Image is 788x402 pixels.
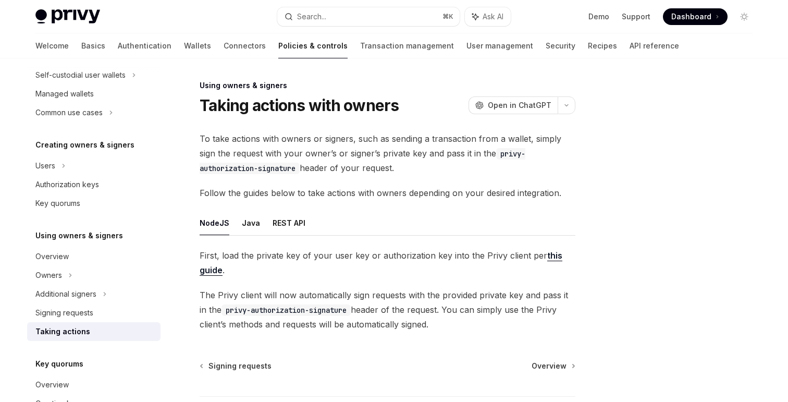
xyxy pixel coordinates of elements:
div: Key quorums [35,197,80,210]
a: User management [466,33,533,58]
div: Authorization keys [35,178,99,191]
span: Dashboard [671,11,711,22]
div: Overview [35,379,69,391]
a: Authentication [118,33,171,58]
h5: Key quorums [35,358,83,370]
div: Signing requests [35,307,93,319]
div: Using owners & signers [200,80,575,91]
a: Demo [588,11,609,22]
button: Ask AI [465,7,511,26]
img: light logo [35,9,100,24]
a: Overview [27,375,161,394]
a: Overview [532,361,574,371]
button: Toggle dark mode [736,8,753,25]
a: Connectors [224,33,266,58]
div: Common use cases [35,106,103,119]
div: Self-custodial user wallets [35,69,126,81]
button: REST API [273,211,305,235]
a: Taking actions [27,322,161,341]
a: Overview [27,247,161,266]
button: Java [242,211,260,235]
span: Ask AI [483,11,503,22]
a: Managed wallets [27,84,161,103]
a: API reference [630,33,679,58]
a: Basics [81,33,105,58]
a: Signing requests [201,361,272,371]
span: To take actions with owners or signers, such as sending a transaction from a wallet, simply sign ... [200,131,575,175]
a: Recipes [588,33,617,58]
a: Security [546,33,575,58]
div: Search... [297,10,326,23]
div: Overview [35,250,69,263]
a: Support [622,11,650,22]
a: Dashboard [663,8,728,25]
a: Welcome [35,33,69,58]
div: Additional signers [35,288,96,300]
span: Signing requests [208,361,272,371]
h5: Creating owners & signers [35,139,134,151]
a: Transaction management [360,33,454,58]
a: Signing requests [27,303,161,322]
a: Policies & controls [278,33,348,58]
div: Taking actions [35,325,90,338]
span: Follow the guides below to take actions with owners depending on your desired integration. [200,186,575,200]
a: Wallets [184,33,211,58]
button: NodeJS [200,211,229,235]
button: Open in ChatGPT [469,96,558,114]
h5: Using owners & signers [35,229,123,242]
button: Search...⌘K [277,7,460,26]
a: Key quorums [27,194,161,213]
a: Authorization keys [27,175,161,194]
code: privy-authorization-signature [221,304,351,316]
span: The Privy client will now automatically sign requests with the provided private key and pass it i... [200,288,575,332]
span: Overview [532,361,567,371]
span: Open in ChatGPT [488,100,551,111]
span: First, load the private key of your user key or authorization key into the Privy client per . [200,248,575,277]
div: Owners [35,269,62,282]
h1: Taking actions with owners [200,96,399,115]
div: Managed wallets [35,88,94,100]
div: Users [35,160,55,172]
span: ⌘ K [442,13,453,21]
